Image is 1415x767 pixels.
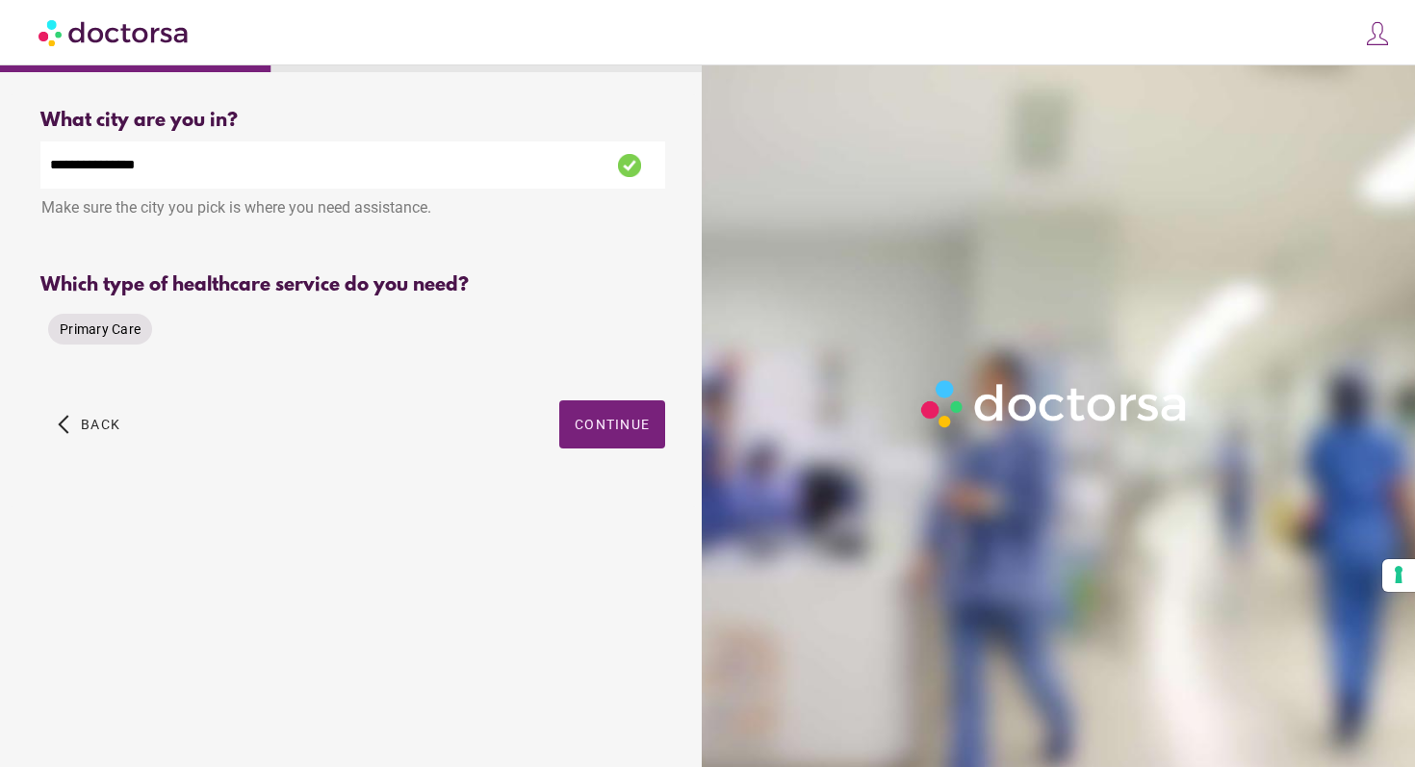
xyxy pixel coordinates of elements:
[575,417,650,432] span: Continue
[559,400,665,448] button: Continue
[39,11,191,54] img: Doctorsa.com
[50,400,128,448] button: arrow_back_ios Back
[60,321,141,337] span: Primary Care
[81,417,120,432] span: Back
[1364,20,1391,47] img: icons8-customer-100.png
[40,274,665,296] div: Which type of healthcare service do you need?
[40,189,665,231] div: Make sure the city you pick is where you need assistance.
[1382,559,1415,592] button: Your consent preferences for tracking technologies
[40,110,665,132] div: What city are you in?
[913,372,1196,436] img: Logo-Doctorsa-trans-White-partial-flat.png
